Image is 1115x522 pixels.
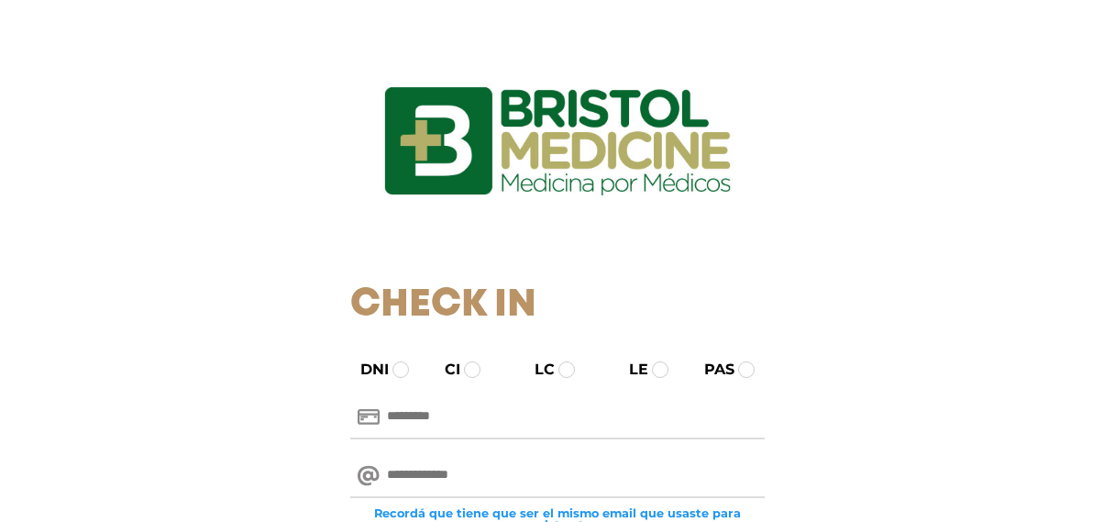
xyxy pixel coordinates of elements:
[310,22,805,261] img: logo_ingresarbristol.jpg
[518,359,555,381] label: LC
[428,359,460,381] label: CI
[688,359,734,381] label: PAS
[344,359,389,381] label: DNI
[350,283,764,328] h1: Check In
[613,359,648,381] label: LE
